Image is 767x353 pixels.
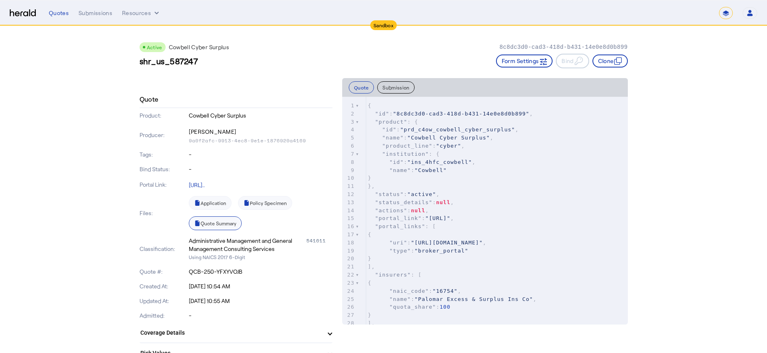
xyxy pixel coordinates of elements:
[375,191,404,197] span: "status"
[400,126,515,133] span: "prd_c4ow_cowbell_cyber_surplus"
[342,182,356,190] div: 11
[389,304,436,310] span: "quota_share"
[342,214,356,222] div: 15
[368,119,418,125] span: : {
[189,126,332,137] p: [PERSON_NAME]
[342,166,356,174] div: 9
[368,280,371,286] span: {
[382,151,429,157] span: "institution"
[368,143,465,149] span: : ,
[407,191,436,197] span: "active"
[342,97,628,325] herald-code-block: quote
[140,94,159,104] h4: Quote
[189,237,305,253] div: Administrative Management and General Management Consulting Services
[189,312,332,320] p: -
[370,20,397,30] div: Sandbox
[425,215,450,221] span: "[URL]"
[368,199,454,205] span: : ,
[382,135,404,141] span: "name"
[342,102,356,110] div: 1
[349,81,374,94] button: Quote
[169,43,229,51] p: Cowbell Cyber Surplus
[415,248,468,254] span: "broker_portal"
[368,183,375,189] span: },
[556,54,589,68] button: Bind
[342,158,356,166] div: 8
[375,223,426,229] span: "portal_links"
[368,288,461,294] span: : ,
[375,111,389,117] span: "id"
[368,102,371,109] span: {
[140,165,188,173] p: Bind Status:
[342,279,356,287] div: 23
[375,272,411,278] span: "insurers"
[389,288,429,294] span: "naic_code"
[382,126,396,133] span: "id"
[368,223,436,229] span: : [
[189,282,332,290] p: [DATE] 10:54 AM
[368,240,486,246] span: : ,
[189,268,332,276] p: QCB-250-YFXYVOJB
[592,54,628,68] button: Clone
[140,111,188,120] p: Product:
[189,297,332,305] p: [DATE] 10:55 AM
[393,111,529,117] span: "8c8dc3d0-cad3-418d-b431-14e0e8d0b899"
[368,159,476,165] span: : ,
[189,150,332,159] p: -
[342,174,356,182] div: 10
[189,137,332,144] p: 9a0f2afc-9913-4ec8-9e1e-1876920a4169
[415,296,533,302] span: "Palomar Excess & Surplus Ins Co"
[189,196,232,210] a: Application
[238,196,292,210] a: Policy Specimen
[342,118,356,126] div: 3
[389,248,411,254] span: "type"
[342,303,356,311] div: 26
[415,167,447,173] span: "Cowbell"
[368,312,371,318] span: }
[342,239,356,247] div: 18
[342,263,356,271] div: 21
[140,55,198,67] h3: shr_us_587247
[436,199,450,205] span: null
[189,253,332,261] p: Using NAICS 2017 6-Digit
[140,329,322,337] mat-panel-title: Coverage Details
[49,9,69,17] div: Quotes
[377,81,415,94] button: Submission
[140,131,188,139] p: Producer:
[389,167,411,173] span: "name"
[342,198,356,207] div: 13
[368,207,429,214] span: : ,
[306,237,332,253] div: 541611
[368,231,371,238] span: {
[496,54,553,68] button: Form Settings
[440,304,450,310] span: 100
[407,159,472,165] span: "ins_4hfc_cowbell"
[189,216,242,230] a: Quote Summary
[79,9,112,17] div: Submissions
[342,287,356,295] div: 24
[342,319,356,327] div: 28
[368,272,422,278] span: : [
[342,150,356,158] div: 7
[140,245,188,253] p: Classification:
[342,295,356,303] div: 25
[342,126,356,134] div: 4
[368,191,440,197] span: : ,
[368,111,533,117] span: : ,
[375,119,407,125] span: "product"
[368,248,468,254] span: :
[368,135,494,141] span: : ,
[368,126,519,133] span: : ,
[499,43,627,51] p: 8c8dc3d0-cad3-418d-b431-14e0e8d0b899
[122,9,161,17] button: Resources dropdown menu
[375,207,407,214] span: "actions"
[342,255,356,263] div: 20
[368,167,447,173] span: :
[342,222,356,231] div: 16
[368,264,375,270] span: ],
[342,207,356,215] div: 14
[411,240,483,246] span: "[URL][DOMAIN_NAME]"
[389,296,411,302] span: "name"
[140,181,188,189] p: Portal Link:
[368,255,371,261] span: }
